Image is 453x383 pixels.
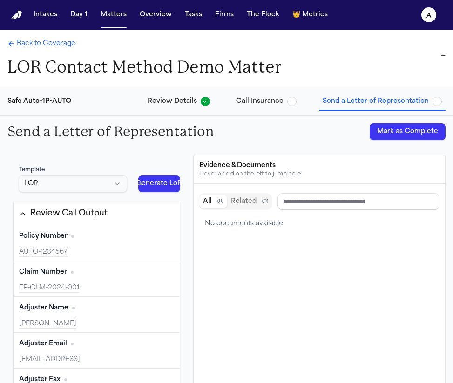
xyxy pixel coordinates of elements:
span: Policy Number [19,232,68,241]
div: FP-CLM-2024-001 [19,283,174,293]
button: Tasks [181,7,206,23]
button: Day 1 [67,7,91,23]
div: Evidence & Documents [199,161,439,170]
span: No citation [64,378,67,381]
button: Matters [97,7,130,23]
span: No citation [71,343,74,345]
div: [EMAIL_ADDRESS] [19,355,174,364]
span: ( 0 ) [217,198,223,205]
button: Review Call Output [14,202,180,225]
a: Home [11,11,22,20]
div: AUTO-1234567 [19,248,174,257]
button: Send a Letter of Representation [319,93,446,110]
h2: Send a Letter of Representation [7,123,214,140]
button: crownMetrics [289,7,331,23]
span: No citation [72,307,75,309]
button: Generate LoR [138,175,180,192]
button: Select LoR template [19,175,127,192]
div: Template [19,166,127,174]
img: Finch Logo [11,11,22,20]
button: Intakes [30,7,61,23]
div: Claim Number (required) [14,261,180,297]
button: The Flock [243,7,283,23]
button: Firms [211,7,237,23]
span: Adjuster Name [19,303,68,313]
h1: LOR Contact Method Demo Matter [7,57,281,78]
div: Hover a field on the left to jump here [199,170,439,178]
span: Review Details [148,97,197,106]
input: Search references [277,193,439,210]
div: Document browser [199,189,439,234]
div: Safe Auto • 1P • AUTO [7,97,71,106]
span: Call Insurance [236,97,284,106]
span: Adjuster Email [19,339,67,349]
span: No citation [71,271,74,274]
span: ( 0 ) [262,198,268,205]
div: Policy Number (required) [14,225,180,261]
span: No citation [71,235,74,238]
button: Mark as Complete [370,123,446,140]
a: Back to Coverage [7,39,75,48]
div: — [296,50,446,61]
div: Review Call Output [30,208,108,220]
button: All documents [199,195,227,208]
span: Back to Coverage [17,39,75,48]
button: Review Details [144,93,214,110]
div: [PERSON_NAME] [19,319,174,329]
div: Adjuster Email (required) [14,333,180,369]
button: Related documents [227,195,272,208]
div: Adjuster Name (required) [14,297,180,333]
span: Claim Number [19,268,67,277]
div: No documents available [199,214,439,234]
button: Call Insurance [232,93,300,110]
button: Overview [136,7,176,23]
span: Send a Letter of Representation [323,97,429,106]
